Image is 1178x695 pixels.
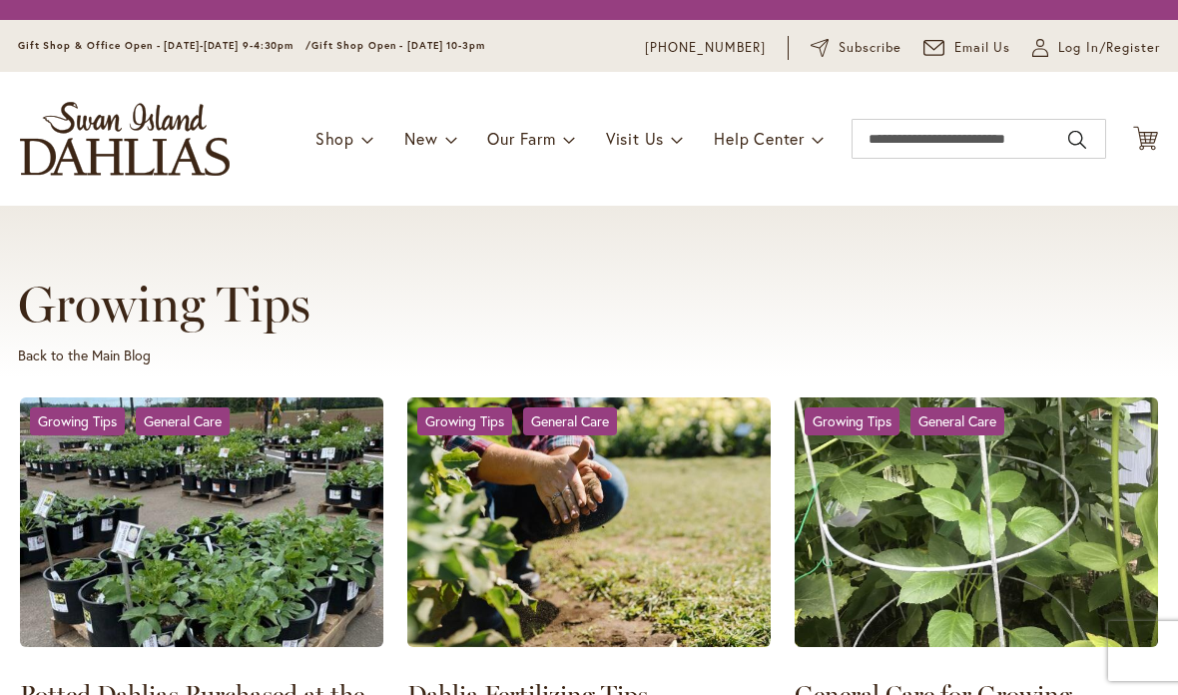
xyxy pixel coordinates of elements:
[407,397,771,647] img: Dahlia Fertilizing Tips
[407,397,771,654] a: Dahlia Fertilizing Tips
[315,128,354,149] span: Shop
[136,407,230,435] a: General Care
[30,407,240,435] div: &
[645,38,766,58] a: [PHONE_NUMBER]
[805,407,1014,435] div: &
[714,128,805,149] span: Help Center
[18,39,311,52] span: Gift Shop & Office Open - [DATE]-[DATE] 9-4:30pm /
[417,407,627,435] div: &
[20,102,230,176] a: store logo
[18,276,1160,334] h1: Growing Tips
[923,38,1011,58] a: Email Us
[487,128,555,149] span: Our Farm
[795,397,1158,647] img: General Care for Growing Beautiful Dahlias: Staking, Watering, Weeding & More
[18,346,151,364] a: Back to the Main Blog
[954,38,1011,58] span: Email Us
[1058,38,1160,58] span: Log In/Register
[805,407,899,435] a: Growing Tips
[20,397,383,647] img: Potted Dahlias Purchased at the farm
[20,397,383,654] a: Potted Dahlias Purchased at the farm
[606,128,664,149] span: Visit Us
[30,407,125,435] a: Growing Tips
[811,38,901,58] a: Subscribe
[404,128,437,149] span: New
[417,407,512,435] a: Growing Tips
[1068,124,1086,156] button: Search
[523,407,617,435] a: General Care
[839,38,901,58] span: Subscribe
[1032,38,1160,58] a: Log In/Register
[311,39,485,52] span: Gift Shop Open - [DATE] 10-3pm
[795,397,1158,654] a: General Care for Growing Beautiful Dahlias: Staking, Watering, Weeding & More
[910,407,1004,435] a: General Care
